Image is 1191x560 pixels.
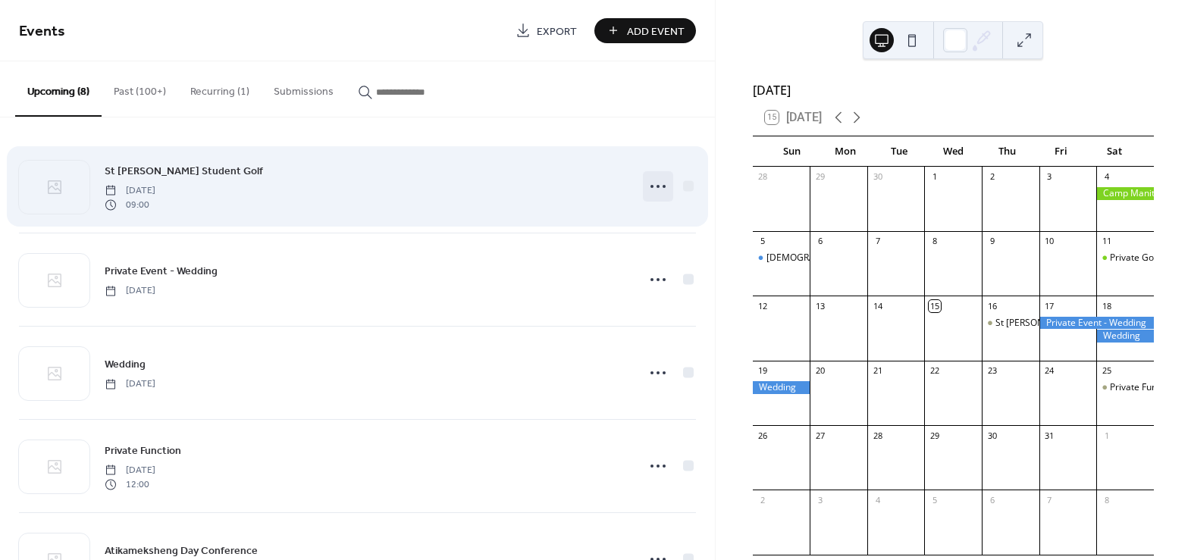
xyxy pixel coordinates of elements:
[814,236,826,247] div: 6
[757,171,769,183] div: 28
[1096,381,1154,394] div: Private Function
[105,162,263,180] a: St [PERSON_NAME] Student Golf
[1044,430,1055,441] div: 31
[766,252,936,264] div: [DEMOGRAPHIC_DATA] Wind Up Dinner
[105,198,155,211] span: 09:00
[537,23,577,39] span: Export
[929,494,940,505] div: 5
[1110,252,1185,264] div: Private Golf Event
[872,300,883,311] div: 14
[1096,187,1154,200] div: Camp Manitou
[1101,236,1112,247] div: 11
[1101,494,1112,505] div: 8
[753,252,810,264] div: Ladies Wind Up Dinner
[995,317,1132,330] div: St [PERSON_NAME] Student Golf
[105,464,155,477] span: [DATE]
[1034,136,1088,167] div: Fri
[986,171,998,183] div: 2
[872,365,883,377] div: 21
[986,365,998,377] div: 23
[1088,136,1142,167] div: Sat
[1110,381,1177,394] div: Private Function
[1039,317,1154,330] div: Private Event - Wedding
[757,300,769,311] div: 12
[1101,300,1112,311] div: 18
[872,171,883,183] div: 30
[986,494,998,505] div: 6
[986,236,998,247] div: 9
[105,357,146,373] span: Wedding
[1044,300,1055,311] div: 17
[1101,171,1112,183] div: 4
[872,494,883,505] div: 4
[757,236,769,247] div: 5
[105,262,218,280] a: Private Event - Wedding
[1044,171,1055,183] div: 3
[929,300,940,311] div: 15
[814,494,826,505] div: 3
[1044,236,1055,247] div: 10
[105,442,181,459] a: Private Function
[814,430,826,441] div: 27
[262,61,346,115] button: Submissions
[1044,494,1055,505] div: 7
[980,136,1034,167] div: Thu
[1101,365,1112,377] div: 25
[929,430,940,441] div: 29
[105,543,258,559] span: Atikameksheng Day Conference
[1044,365,1055,377] div: 24
[105,264,218,280] span: Private Event - Wedding
[753,81,1154,99] div: [DATE]
[19,17,65,46] span: Events
[814,171,826,183] div: 29
[929,171,940,183] div: 1
[986,430,998,441] div: 30
[872,430,883,441] div: 28
[594,18,696,43] button: Add Event
[986,300,998,311] div: 16
[105,377,155,391] span: [DATE]
[15,61,102,117] button: Upcoming (8)
[929,365,940,377] div: 22
[1096,330,1154,343] div: Wedding
[982,317,1039,330] div: St James Student Golf
[105,355,146,373] a: Wedding
[504,18,588,43] a: Export
[873,136,926,167] div: Tue
[1096,252,1154,264] div: Private Golf Event
[178,61,262,115] button: Recurring (1)
[929,236,940,247] div: 8
[105,284,155,298] span: [DATE]
[814,365,826,377] div: 20
[105,443,181,459] span: Private Function
[765,136,819,167] div: Sun
[926,136,980,167] div: Wed
[753,381,810,394] div: Wedding
[627,23,685,39] span: Add Event
[102,61,178,115] button: Past (100+)
[105,164,263,180] span: St [PERSON_NAME] Student Golf
[757,430,769,441] div: 26
[105,477,155,491] span: 12:00
[757,365,769,377] div: 19
[814,300,826,311] div: 13
[872,236,883,247] div: 7
[105,184,155,198] span: [DATE]
[105,542,258,559] a: Atikameksheng Day Conference
[1101,430,1112,441] div: 1
[819,136,873,167] div: Mon
[757,494,769,505] div: 2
